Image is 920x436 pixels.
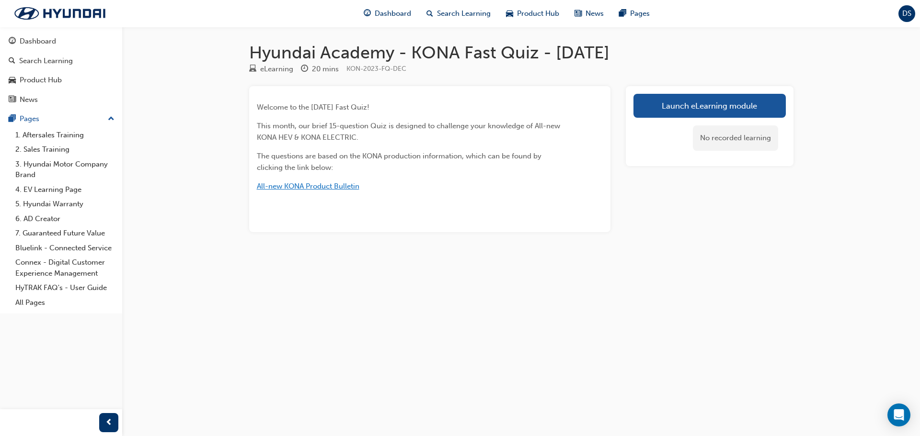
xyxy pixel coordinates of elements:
[9,96,16,104] span: news-icon
[257,122,562,142] span: This month, our brief 15-question Quiz is designed to challenge your knowledge of All-new KONA HE...
[9,76,16,85] span: car-icon
[611,4,657,23] a: pages-iconPages
[11,157,118,182] a: 3. Hyundai Motor Company Brand
[375,8,411,19] span: Dashboard
[498,4,567,23] a: car-iconProduct Hub
[4,110,118,128] button: Pages
[301,63,339,75] div: Duration
[257,152,543,172] span: The questions are based on the KONA production information, which can be found by clicking the li...
[312,64,339,75] div: 20 mins
[4,33,118,50] a: Dashboard
[567,4,611,23] a: news-iconNews
[364,8,371,20] span: guage-icon
[9,115,16,123] span: pages-icon
[356,4,419,23] a: guage-iconDashboard
[301,65,308,74] span: clock-icon
[249,65,256,74] span: learningResourceType_ELEARNING-icon
[346,65,406,73] span: Learning resource code
[4,31,118,110] button: DashboardSearch LearningProduct HubNews
[426,8,433,20] span: search-icon
[11,142,118,157] a: 2. Sales Training
[11,182,118,197] a: 4. EV Learning Page
[249,42,793,63] h1: Hyundai Academy - KONA Fast Quiz - [DATE]
[11,226,118,241] a: 7. Guaranteed Future Value
[19,56,73,67] div: Search Learning
[9,57,15,66] span: search-icon
[11,212,118,226] a: 6. AD Creator
[902,8,911,19] span: DS
[898,5,915,22] button: DS
[4,52,118,70] a: Search Learning
[4,91,118,109] a: News
[630,8,650,19] span: Pages
[633,94,786,118] a: Launch eLearning module
[619,8,626,20] span: pages-icon
[575,8,582,20] span: news-icon
[11,241,118,256] a: Bluelink - Connected Service
[11,128,118,143] a: 1. Aftersales Training
[249,63,293,75] div: Type
[887,403,910,426] div: Open Intercom Messenger
[437,8,491,19] span: Search Learning
[506,8,513,20] span: car-icon
[5,3,115,23] img: Trak
[257,182,359,190] a: All-new KONA Product Bulletin
[11,197,118,212] a: 5. Hyundai Warranty
[419,4,498,23] a: search-iconSearch Learning
[20,75,62,86] div: Product Hub
[4,71,118,89] a: Product Hub
[9,37,16,46] span: guage-icon
[105,417,113,429] span: prev-icon
[257,103,369,112] span: Welcome to the [DATE] Fast Quiz!
[11,295,118,310] a: All Pages
[586,8,604,19] span: News
[108,113,115,125] span: up-icon
[260,64,293,75] div: eLearning
[20,36,56,47] div: Dashboard
[517,8,559,19] span: Product Hub
[20,94,38,105] div: News
[693,125,778,151] div: No recorded learning
[11,255,118,280] a: Connex - Digital Customer Experience Management
[20,113,39,124] div: Pages
[11,280,118,295] a: HyTRAK FAQ's - User Guide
